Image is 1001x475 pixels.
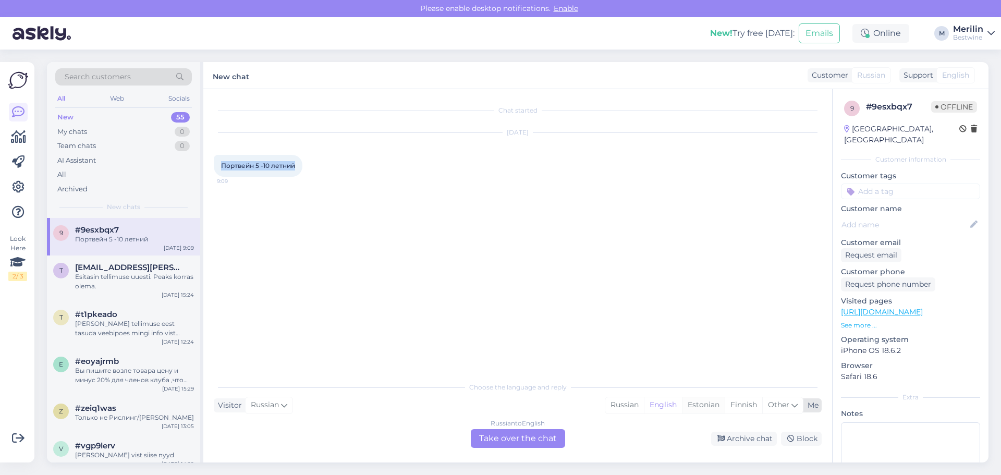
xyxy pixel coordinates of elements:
[682,397,725,413] div: Estonian
[8,70,28,90] img: Askly Logo
[75,450,194,460] div: [PERSON_NAME] vist siise nyyd
[214,128,822,137] div: [DATE]
[107,202,140,212] span: New chats
[57,141,96,151] div: Team chats
[164,244,194,252] div: [DATE] 9:09
[799,23,840,43] button: Emails
[217,177,256,185] span: 9:09
[75,413,194,422] div: Только не Рислинг/[PERSON_NAME]
[841,371,980,382] p: Safari 18.6
[59,407,63,415] span: z
[162,422,194,430] div: [DATE] 13:05
[57,155,96,166] div: AI Assistant
[75,235,194,244] div: Портвейн 5 -10 летний
[75,357,119,366] span: #eoyajrmb
[725,397,762,413] div: Finnish
[841,219,968,230] input: Add name
[166,92,192,105] div: Socials
[781,432,822,446] div: Block
[841,203,980,214] p: Customer name
[8,234,27,281] div: Look Here
[841,334,980,345] p: Operating system
[644,397,682,413] div: English
[808,70,848,81] div: Customer
[57,169,66,180] div: All
[162,460,194,468] div: [DATE] 14:22
[59,445,63,453] span: v
[857,70,885,81] span: Russian
[852,24,909,43] div: Online
[866,101,931,113] div: # 9esxbqx7
[953,25,983,33] div: Merilin
[841,321,980,330] p: See more ...
[841,408,980,419] p: Notes
[8,272,27,281] div: 2 / 3
[55,92,67,105] div: All
[841,345,980,356] p: iPhone OS 18.6.2
[57,127,87,137] div: My chats
[841,360,980,371] p: Browser
[844,124,959,145] div: [GEOGRAPHIC_DATA], [GEOGRAPHIC_DATA]
[59,266,63,274] span: t
[108,92,126,105] div: Web
[953,33,983,42] div: Bestwine
[551,4,581,13] span: Enable
[59,229,63,237] span: 9
[841,266,980,277] p: Customer phone
[65,71,131,82] span: Search customers
[711,432,777,446] div: Archive chat
[162,385,194,393] div: [DATE] 15:29
[942,70,969,81] span: English
[841,155,980,164] div: Customer information
[75,404,116,413] span: #zeiq1was
[221,162,295,169] span: Портвейн 5 -10 летний
[175,141,190,151] div: 0
[934,26,949,41] div: M
[768,400,789,409] span: Other
[841,248,901,262] div: Request email
[214,383,822,392] div: Choose the language and reply
[57,184,88,194] div: Archived
[605,397,644,413] div: Russian
[841,393,980,402] div: Extra
[899,70,933,81] div: Support
[251,399,279,411] span: Russian
[75,225,119,235] span: #9esxbqx7
[710,27,795,40] div: Try free [DATE]:
[75,263,184,272] span: tiik.carl@gmail.com
[710,28,733,38] b: New!
[803,400,819,411] div: Me
[841,296,980,307] p: Visited pages
[75,272,194,291] div: Esitasin tellimuse uuesti. Peaks korras olema.
[841,170,980,181] p: Customer tags
[841,307,923,316] a: [URL][DOMAIN_NAME]
[931,101,977,113] span: Offline
[841,184,980,199] input: Add a tag
[841,237,980,248] p: Customer email
[214,400,242,411] div: Visitor
[213,68,249,82] label: New chat
[75,366,194,385] div: Вы пишите возле товара цену и минус 20% для членов клуба ,что это значит???
[841,277,935,291] div: Request phone number
[175,127,190,137] div: 0
[850,104,854,112] span: 9
[162,291,194,299] div: [DATE] 15:24
[75,319,194,338] div: [PERSON_NAME] tellimuse eest tasuda veebipoes mingi info vist puudub ei suuda aru saada mis puudub
[214,106,822,115] div: Chat started
[75,310,117,319] span: #t1pkeado
[75,441,115,450] span: #vgp9lerv
[953,25,995,42] a: MerilinBestwine
[57,112,74,123] div: New
[491,419,545,428] div: Russian to English
[162,338,194,346] div: [DATE] 12:24
[171,112,190,123] div: 55
[471,429,565,448] div: Take over the chat
[59,313,63,321] span: t
[59,360,63,368] span: e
